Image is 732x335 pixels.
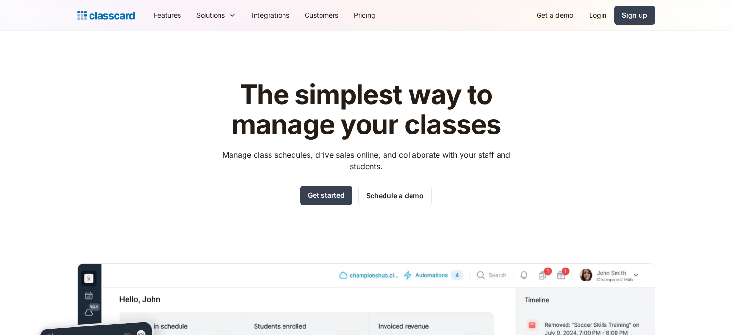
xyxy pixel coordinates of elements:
[297,4,346,26] a: Customers
[77,9,135,22] a: home
[300,186,352,205] a: Get started
[189,4,244,26] div: Solutions
[146,4,189,26] a: Features
[529,4,581,26] a: Get a demo
[213,149,519,172] p: Manage class schedules, drive sales online, and collaborate with your staff and students.
[622,10,647,20] div: Sign up
[196,10,225,20] div: Solutions
[358,186,432,205] a: Schedule a demo
[346,4,383,26] a: Pricing
[614,6,655,25] a: Sign up
[213,80,519,139] h1: The simplest way to manage your classes
[244,4,297,26] a: Integrations
[581,4,614,26] a: Login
